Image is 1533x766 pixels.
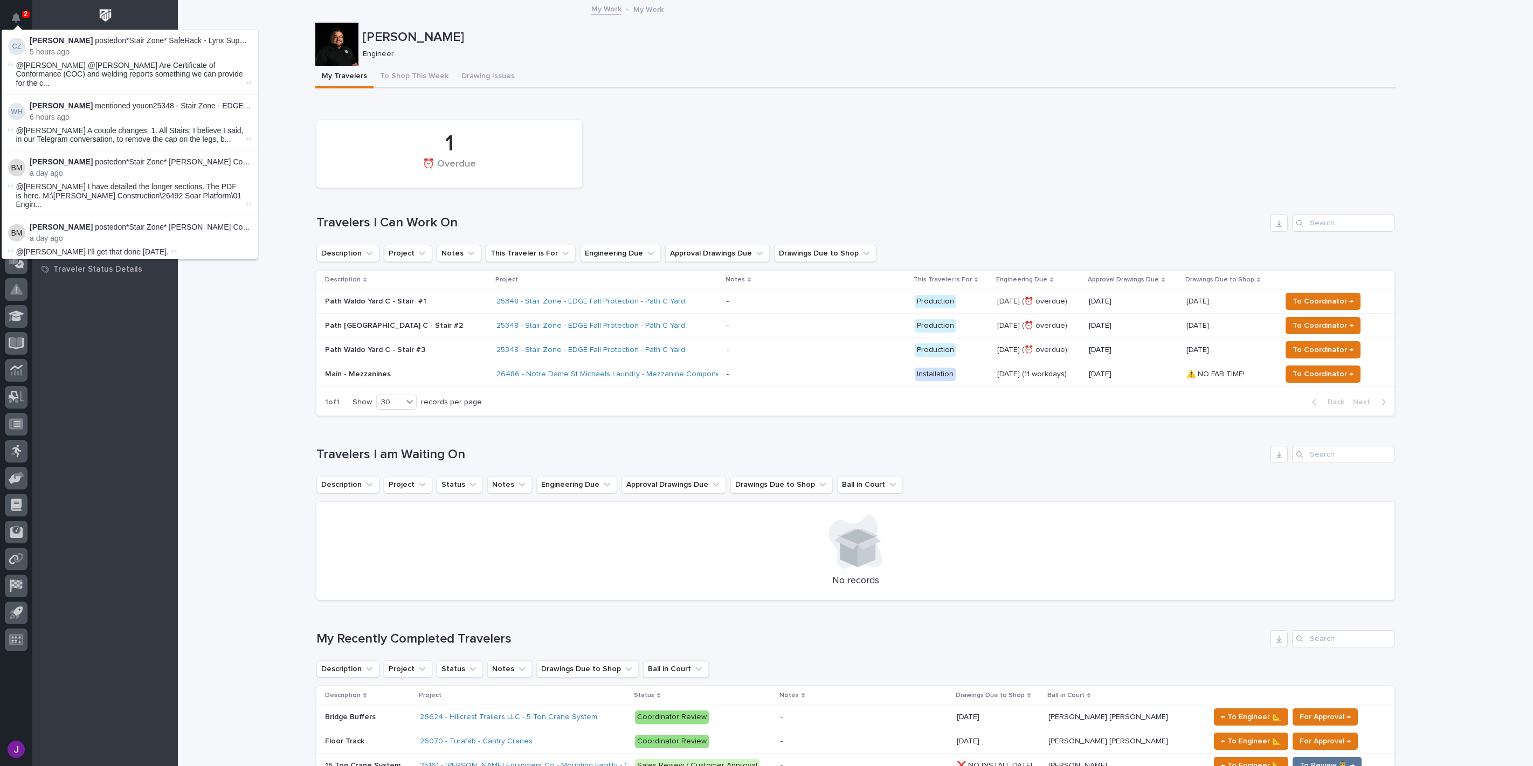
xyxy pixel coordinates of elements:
p: No records [329,575,1382,587]
span: To Coordinator → [1293,368,1354,381]
div: - [727,321,729,330]
button: Back [1303,397,1349,407]
button: Project [384,476,432,493]
div: - [727,346,729,355]
button: To Coordinator → [1286,365,1361,383]
a: 26486 - Notre Dame St Michaels Laundry - Mezzanine Components [496,370,731,379]
span: For Approval → [1300,710,1351,723]
button: users-avatar [5,738,27,761]
input: Search [1292,215,1394,232]
img: Workspace Logo [95,5,115,25]
span: ← To Engineer 📐 [1221,710,1281,723]
div: - [727,297,729,306]
tr: Bridge BuffersBridge Buffers 26624 - Hillcrest Trailers LLC - 5 Ton Crane System Coordinator Revi... [316,705,1394,729]
button: To Coordinator → [1286,293,1361,310]
strong: [PERSON_NAME] [30,157,93,166]
a: My Work [591,2,622,15]
button: To Shop This Week [374,66,455,88]
span: To Coordinator → [1293,343,1354,356]
p: Bridge Buffers [325,710,378,722]
span: To Coordinator → [1293,319,1354,332]
tr: Path Waldo Yard C - Stair #125348 - Stair Zone - EDGE Fall Protection - Path C Yard - Production[... [316,289,1394,314]
span: Back [1321,397,1344,407]
h1: My Recently Completed Travelers [316,631,1266,647]
h1: Travelers I am Waiting On [316,447,1266,463]
p: Status [634,689,654,701]
div: Production [915,319,956,333]
p: ⚠️ NO FAB TIME! [1186,368,1247,379]
button: To Coordinator → [1286,341,1361,358]
span: @[PERSON_NAME] A couple changes. 1. All Stairs: I believe I said, in our Telegram conversation, t... [16,126,244,144]
p: [DATE] [1089,370,1178,379]
div: Wynne Hochstetler [11,103,22,120]
div: - [781,713,783,722]
p: a day ago [30,234,251,243]
div: Production [915,295,956,308]
button: Ball in Court [643,660,709,678]
button: Approval Drawings Due [622,476,726,493]
p: [DATE] (⏰ overdue) [997,346,1080,355]
a: Traveler Status Details [32,261,178,277]
button: Approval Drawings Due [665,245,770,262]
button: Drawing Issues [455,66,521,88]
div: Installation [915,368,956,381]
a: *Stair Zone* [PERSON_NAME] Construction - Soar! Adventure Park - Deck Guardrailing [126,223,421,231]
input: Search [1292,446,1394,463]
div: Coordinator Review [635,710,709,724]
button: For Approval → [1293,733,1358,750]
p: posted on : [30,36,251,45]
p: posted on : [30,157,251,167]
img: Ben Miller [8,159,25,176]
strong: [PERSON_NAME] [30,223,93,231]
p: [DATE] [1089,346,1178,355]
p: Description [325,689,361,701]
p: Drawings Due to Shop [1185,274,1254,286]
p: 2 [24,10,27,18]
a: 25348 - Stair Zone - EDGE Fall Protection - Path C Yard [496,346,685,355]
p: [PERSON_NAME] [PERSON_NAME] [1048,735,1170,746]
button: Next [1349,397,1394,407]
p: Show [353,398,372,407]
button: Description [316,476,379,493]
p: Engineering Due [996,274,1047,286]
p: Path [GEOGRAPHIC_DATA] C - Stair #2 [325,321,488,330]
button: For Approval → [1293,708,1358,726]
p: Main - Mezzanines [325,370,488,379]
button: Notifications [5,6,27,29]
button: Drawings Due to Shop [730,476,833,493]
h1: Travelers I Can Work On [316,215,1266,231]
p: 5 hours ago [30,47,251,57]
button: Status [437,660,483,678]
p: This Traveler is For [914,274,972,286]
p: Description [325,274,361,286]
button: Notes [437,245,481,262]
div: 30 [377,397,403,408]
strong: [PERSON_NAME] [30,101,93,110]
p: [DATE] [1089,297,1178,306]
button: ← To Engineer 📐 [1214,733,1288,750]
p: Engineer [363,50,1387,59]
span: Next [1353,397,1377,407]
div: Coordinator Review [635,735,709,748]
button: To Coordinator → [1286,317,1361,334]
button: ← To Engineer 📐 [1214,708,1288,726]
div: Production [915,343,956,357]
p: Project [419,689,441,701]
p: [DATE] (11 workdays) [997,370,1080,379]
a: 25348 - Stair Zone - EDGE Fall Protection - Path C Yard [496,321,685,330]
a: *Stair Zone* [PERSON_NAME] Construction - Soar! Adventure Park - Deck Guardrailing [126,157,421,166]
span: To Coordinator → [1293,295,1354,308]
a: 25348 - Stair Zone - EDGE Fall Protection - Path C Yard [153,101,341,110]
div: 1 [335,130,564,157]
tr: Path [GEOGRAPHIC_DATA] C - Stair #225348 - Stair Zone - EDGE Fall Protection - Path C Yard - Prod... [316,314,1394,338]
span: @[PERSON_NAME] I'll get that done [DATE]. [16,247,169,256]
button: Drawings Due to Shop [536,660,639,678]
p: [DATE] [957,710,982,722]
p: [DATE] (⏰ overdue) [997,297,1080,306]
tr: Main - Mezzanines26486 - Notre Dame St Michaels Laundry - Mezzanine Components - Installation[DAT... [316,362,1394,387]
button: Project [384,660,432,678]
button: Notes [487,476,532,493]
p: [DATE] (⏰ overdue) [997,321,1080,330]
input: Search [1292,630,1394,647]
